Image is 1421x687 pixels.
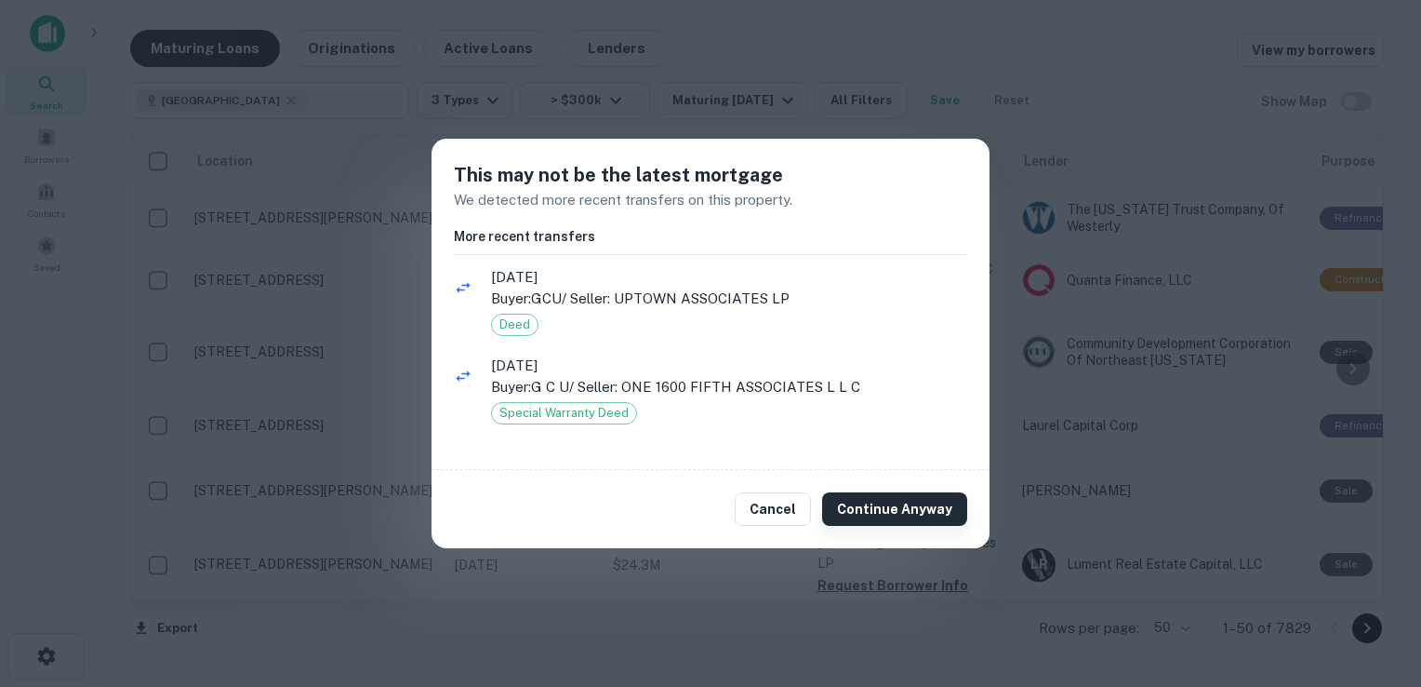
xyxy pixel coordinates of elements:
[491,314,538,336] div: Deed
[822,492,967,526] button: Continue Anyway
[491,402,637,424] div: Special Warranty Deed
[492,404,636,423] span: Special Warranty Deed
[1328,538,1421,627] iframe: Chat Widget
[735,492,811,526] button: Cancel
[454,189,967,211] p: We detected more recent transfers on this property.
[491,376,967,398] p: Buyer: G C U / Seller: ONE 1600 FIFTH ASSOCIATES L L C
[492,316,538,334] span: Deed
[454,226,967,247] h6: More recent transfers
[491,266,967,289] span: [DATE]
[491,355,967,377] span: [DATE]
[491,288,967,310] p: Buyer: GCU / Seller: UPTOWN ASSOCIATES LP
[454,161,967,189] h5: This may not be the latest mortgage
